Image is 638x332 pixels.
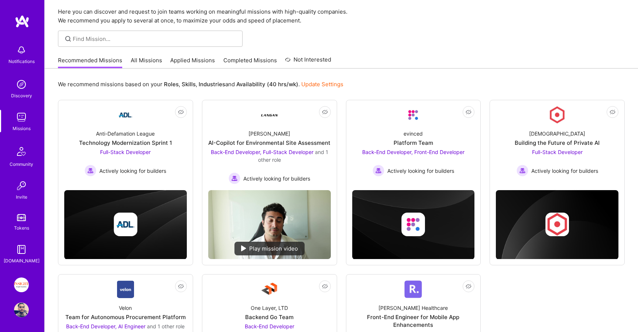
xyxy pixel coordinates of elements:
img: Company Logo [404,280,422,298]
a: User Avatar [12,303,31,317]
img: guide book [14,242,29,257]
img: play [241,245,246,251]
a: Company LogoAnti-Defamation LeagueTechnology Modernization Sprint 1Full-Stack Developer Actively ... [64,106,187,179]
span: Back-End Developer, AI Engineer [66,323,145,329]
div: evinced [404,130,423,137]
i: icon EyeClosed [178,283,184,289]
a: Insight Partners: Data & AI - Sourcing [12,277,31,292]
a: Recommended Missions [58,56,122,69]
img: Company logo [114,213,137,236]
span: Actively looking for builders [387,167,454,175]
div: Notifications [8,57,35,65]
div: [DEMOGRAPHIC_DATA] [529,130,585,137]
div: Invite [16,193,27,201]
i: icon EyeClosed [322,109,328,115]
span: Full-Stack Developer [532,149,583,155]
i: icon EyeClosed [610,109,615,115]
div: Community [10,160,33,168]
a: Company Logo[DEMOGRAPHIC_DATA]Building the Future of Private AIFull-Stack Developer Actively look... [496,106,618,179]
a: All Missions [131,56,162,69]
i: icon EyeClosed [322,283,328,289]
a: Applied Missions [170,56,215,69]
img: Community [13,143,30,160]
a: Company LogoevincedPlatform TeamBack-End Developer, Front-End Developer Actively looking for buil... [352,106,475,179]
div: [PERSON_NAME] Healthcare [378,304,448,312]
span: Back-End Developer, Full-Stack Developer [211,149,313,155]
img: Company Logo [117,280,134,298]
div: Building the Future of Private AI [515,139,600,147]
img: bell [14,43,29,57]
div: [DOMAIN_NAME] [4,257,40,265]
div: Technology Modernization Sprint 1 [79,139,172,147]
p: We recommend missions based on your , , and . [58,80,343,88]
p: Here you can discover and request to join teams working on meaningful missions with high-quality ... [58,7,625,25]
img: Company Logo [404,106,422,124]
img: teamwork [14,110,29,125]
div: Backend Go Team [245,313,294,321]
img: Company Logo [261,106,278,124]
img: Actively looking for builders [85,165,96,177]
div: Tokens [14,224,29,232]
span: Actively looking for builders [531,167,598,175]
div: One Layer, LTD [251,304,288,312]
img: Actively looking for builders [229,172,240,184]
img: Company Logo [548,106,566,124]
img: Company logo [545,213,569,236]
img: cover [352,190,475,259]
i: icon EyeClosed [466,283,471,289]
div: Velon [119,304,132,312]
span: Actively looking for builders [99,167,166,175]
img: cover [496,190,618,259]
b: Skills [182,81,196,88]
img: tokens [17,214,26,221]
img: Company logo [401,213,425,236]
span: Actively looking for builders [243,175,310,182]
div: Play mission video [234,242,305,255]
div: Anti-Defamation League [96,130,155,137]
img: Insight Partners: Data & AI - Sourcing [14,277,29,292]
div: Discovery [11,92,32,99]
i: icon SearchGrey [64,35,72,43]
img: No Mission [208,190,331,259]
img: discovery [14,77,29,92]
b: Availability (40 hrs/wk) [236,81,298,88]
a: Company Logo[PERSON_NAME]AI-Copilot for Environmental Site AssessmentBack-End Developer, Full-Sta... [208,106,331,184]
img: cover [64,190,187,259]
img: Company Logo [117,106,134,124]
span: Back-End Developer, Front-End Developer [362,149,464,155]
img: Invite [14,178,29,193]
span: Back-End Developer [245,323,294,329]
b: Roles [164,81,179,88]
div: Missions [13,125,31,132]
span: Full-Stack Developer [100,149,151,155]
b: Industries [199,81,225,88]
span: and 1 other role [147,323,185,329]
div: AI-Copilot for Environmental Site Assessment [208,139,330,147]
img: Company Logo [261,280,278,298]
div: [PERSON_NAME] [248,130,290,137]
div: Platform Team [394,139,433,147]
a: Update Settings [301,81,343,88]
i: icon EyeClosed [178,109,184,115]
img: Actively looking for builders [517,165,528,177]
a: Completed Missions [223,56,277,69]
input: overall type: UNKNOWN_TYPE server type: NO_SERVER_DATA heuristic type: UNKNOWN_TYPE label: Find M... [73,35,237,43]
i: icon EyeClosed [466,109,471,115]
img: Actively looking for builders [373,165,384,177]
img: User Avatar [14,303,29,317]
a: Not Interested [285,55,331,69]
div: Team for Autonomous Procurement Platform [65,313,186,321]
div: Front-End Engineer for Mobile App Enhancements [352,313,475,329]
img: logo [15,15,30,28]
